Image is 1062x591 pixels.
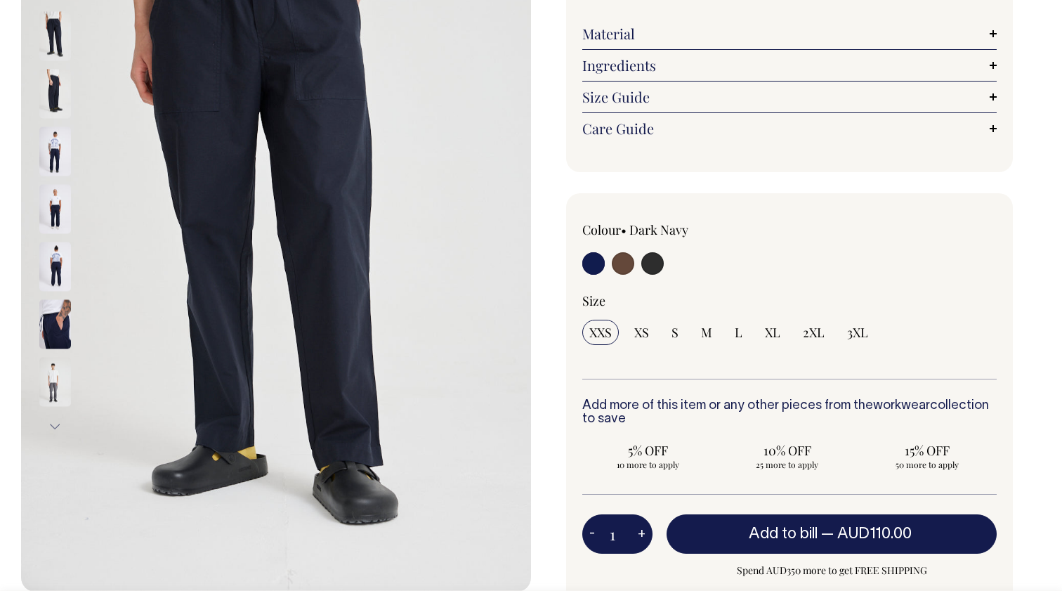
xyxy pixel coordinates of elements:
input: 3XL [840,320,875,345]
span: 50 more to apply [868,459,985,470]
input: 2XL [796,320,832,345]
span: L [735,324,742,341]
span: 10 more to apply [589,459,707,470]
input: 15% OFF 50 more to apply [861,438,992,474]
input: M [694,320,719,345]
img: dark-navy [39,11,71,60]
span: XS [634,324,649,341]
span: 25 more to apply [729,459,846,470]
input: XL [758,320,787,345]
span: XXS [589,324,612,341]
span: M [701,324,712,341]
button: Next [44,410,65,442]
a: Material [582,25,997,42]
input: XXS [582,320,619,345]
img: dark-navy [39,184,71,233]
a: Ingredients [582,57,997,74]
a: Care Guide [582,120,997,137]
div: Colour [582,221,748,238]
span: 15% OFF [868,442,985,459]
input: 10% OFF 25 more to apply [722,438,853,474]
span: 2XL [803,324,825,341]
a: workwear [873,400,930,412]
span: Spend AUD350 more to get FREE SHIPPING [667,562,997,579]
span: • [621,221,627,238]
span: XL [765,324,780,341]
h6: Add more of this item or any other pieces from the collection to save [582,399,997,427]
button: + [631,520,653,548]
span: Add to bill [749,527,818,541]
input: XS [627,320,656,345]
input: L [728,320,749,345]
input: 5% OFF 10 more to apply [582,438,714,474]
input: S [664,320,686,345]
img: dark-navy [39,69,71,118]
span: 5% OFF [589,442,707,459]
label: Dark Navy [629,221,688,238]
img: charcoal [39,357,71,406]
button: - [582,520,602,548]
span: AUD110.00 [837,527,912,541]
img: dark-navy [39,242,71,291]
a: Size Guide [582,89,997,105]
span: 3XL [847,324,868,341]
span: 10% OFF [729,442,846,459]
button: Add to bill —AUD110.00 [667,514,997,554]
img: dark-navy [39,126,71,176]
img: dark-navy [39,299,71,349]
span: S [671,324,678,341]
div: Size [582,292,997,309]
span: — [821,527,915,541]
